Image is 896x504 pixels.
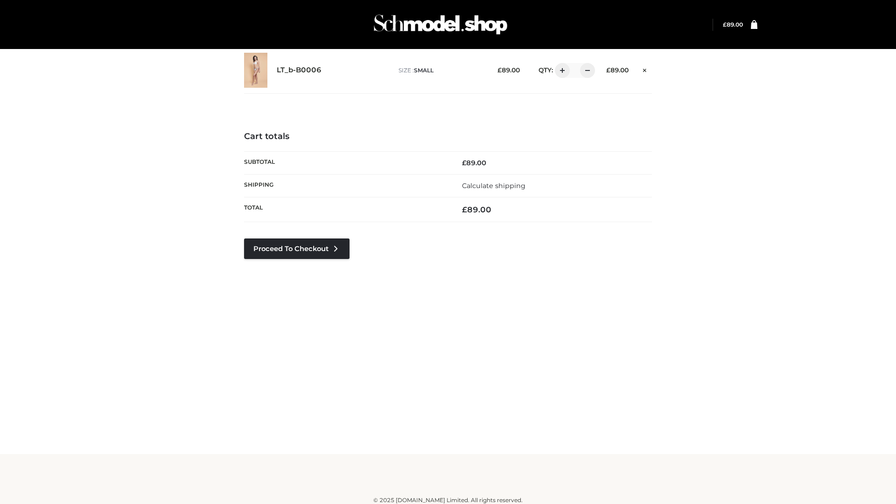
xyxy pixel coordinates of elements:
a: Calculate shipping [462,182,525,190]
bdi: 89.00 [723,21,743,28]
bdi: 89.00 [462,205,491,214]
span: SMALL [414,67,434,74]
span: £ [723,21,727,28]
span: £ [606,66,610,74]
a: LT_b-B0006 [277,66,322,75]
h4: Cart totals [244,132,652,142]
span: £ [462,205,467,214]
span: £ [497,66,502,74]
a: Remove this item [638,63,652,75]
bdi: 89.00 [606,66,629,74]
a: £89.00 [723,21,743,28]
div: QTY: [529,63,592,78]
p: size : [399,66,483,75]
th: Total [244,197,448,222]
bdi: 89.00 [497,66,520,74]
img: Schmodel Admin 964 [371,6,511,43]
th: Subtotal [244,151,448,174]
bdi: 89.00 [462,159,486,167]
span: £ [462,159,466,167]
a: Proceed to Checkout [244,238,350,259]
th: Shipping [244,174,448,197]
